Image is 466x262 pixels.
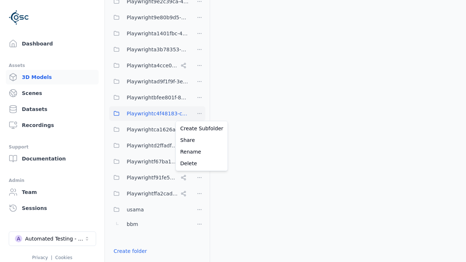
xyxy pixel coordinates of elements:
a: Delete [177,158,226,169]
a: Rename [177,146,226,158]
a: Share [177,134,226,146]
a: Create Subfolder [177,123,226,134]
